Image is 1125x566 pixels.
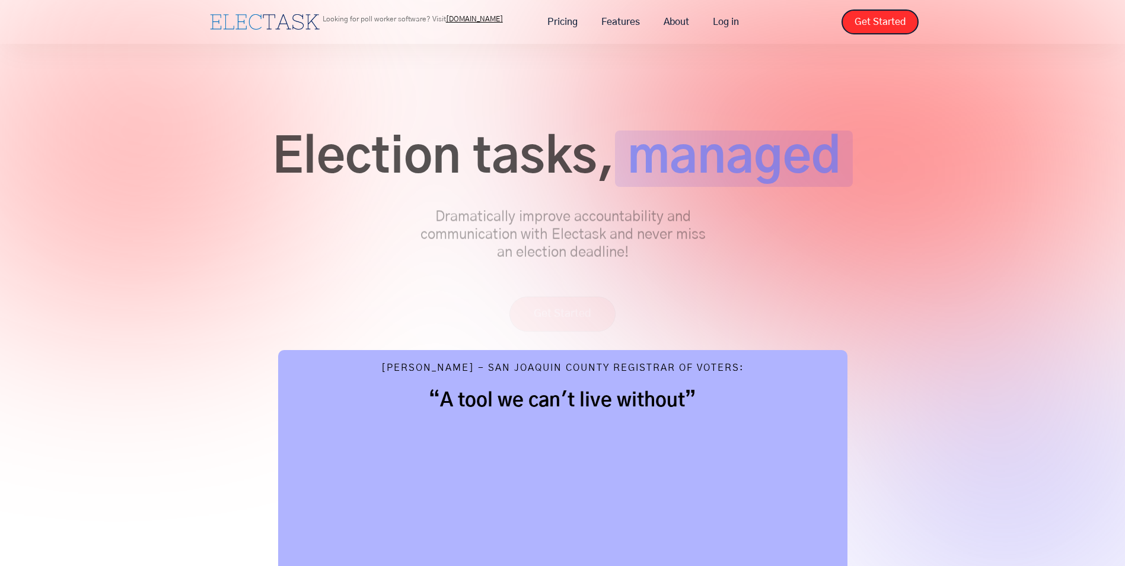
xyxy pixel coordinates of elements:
a: Pricing [536,9,589,34]
p: Looking for poll worker software? Visit [323,15,503,23]
h2: “A tool we can't live without” [302,389,824,412]
a: Log in [701,9,751,34]
a: Get Started [509,297,616,332]
p: Dramatically improve accountability and communication with Electask and never miss an election de... [415,208,711,262]
a: Features [589,9,652,34]
a: Get Started [842,9,919,34]
span: managed [615,131,853,187]
a: home [207,11,323,33]
a: About [652,9,701,34]
span: Election tasks, [272,131,615,187]
a: [DOMAIN_NAME] [446,15,503,23]
div: [PERSON_NAME] - San Joaquin County Registrar of Voters: [381,362,744,377]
